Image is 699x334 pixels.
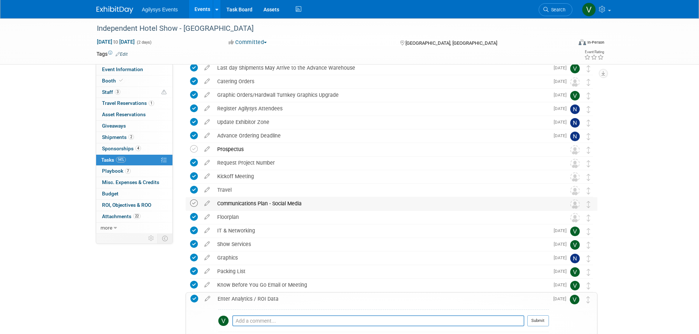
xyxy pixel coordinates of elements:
[214,102,549,115] div: Register Agilysys Attendees
[553,296,570,301] span: [DATE]
[570,186,580,195] img: Unassigned
[579,39,586,45] img: Format-Inperson.png
[587,147,590,154] i: Move task
[102,111,146,117] span: Asset Reservations
[102,191,119,197] span: Budget
[587,65,590,72] i: Move task
[218,316,229,326] img: Vaitiare Munoz
[96,223,172,234] a: more
[587,160,590,167] i: Move task
[201,214,214,220] a: edit
[570,227,580,236] img: Vaitiare Munoz
[201,227,214,234] a: edit
[554,255,570,260] span: [DATE]
[587,201,590,208] i: Move task
[582,3,596,16] img: Vaitiare Munoz
[96,143,172,154] a: Sponsorships4
[587,214,590,221] i: Move task
[135,146,141,151] span: 4
[587,120,590,126] i: Move task
[214,129,549,142] div: Advance Ordering Deadline
[201,296,214,302] a: edit
[570,132,580,141] img: Natalie Morin
[214,116,549,128] div: Update Exhibitor Zone
[145,234,158,243] td: Personalize Event Tab Strip
[201,241,214,247] a: edit
[119,78,123,82] i: Booth reservation complete
[214,238,549,250] div: Show Services
[96,211,172,222] a: Attachments22
[570,77,580,87] img: Unassigned
[201,173,214,180] a: edit
[554,79,570,84] span: [DATE]
[201,65,214,71] a: edit
[102,134,134,140] span: Shipments
[201,282,214,288] a: edit
[142,7,178,12] span: Agilysys Events
[214,62,549,74] div: Last day Shipments May Arrive to the Advance Warehouse
[570,281,580,290] img: Vaitiare Munoz
[214,197,556,210] div: Communications Plan - Social Media
[570,64,580,73] img: Vaitiare Munoz
[201,78,214,85] a: edit
[539,3,572,16] a: Search
[587,79,590,86] i: Move task
[214,89,549,101] div: Graphic Orders/Hardwall Turnkey Graphics Upgrade
[112,39,119,45] span: to
[201,159,214,166] a: edit
[570,199,580,209] img: Unassigned
[102,202,151,208] span: ROI, Objectives & ROO
[96,121,172,132] a: Giveaways
[570,159,580,168] img: Unassigned
[157,234,172,243] td: Toggle Event Tabs
[97,6,133,14] img: ExhibitDay
[214,252,549,264] div: Graphics
[125,168,131,174] span: 7
[96,98,172,109] a: Travel Reservations1
[587,242,590,249] i: Move task
[226,38,270,46] button: Committed
[554,282,570,287] span: [DATE]
[554,120,570,125] span: [DATE]
[102,146,141,151] span: Sponsorships
[554,269,570,274] span: [DATE]
[554,92,570,98] span: [DATE]
[554,65,570,70] span: [DATE]
[102,179,159,185] span: Misc. Expenses & Credits
[586,296,590,303] i: Move task
[570,145,580,155] img: Unassigned
[96,109,172,120] a: Asset Reservations
[201,105,214,112] a: edit
[570,104,580,114] img: Natalie Morin
[116,52,128,57] a: Edit
[214,143,556,155] div: Prospectus
[136,40,152,45] span: (2 days)
[96,155,172,166] a: Tasks94%
[214,224,549,237] div: IT & Networking
[570,295,579,304] img: Vaitiare Munoz
[201,200,214,207] a: edit
[94,22,561,35] div: Independent Hotel Show - [GEOGRAPHIC_DATA]
[115,89,120,95] span: 3
[587,255,590,262] i: Move task
[214,279,549,291] div: Know Before You Go Email or Meeting
[96,188,172,199] a: Budget
[102,66,143,72] span: Event Information
[102,89,120,95] span: Staff
[116,157,126,162] span: 94%
[587,174,590,181] i: Move task
[149,100,154,106] span: 1
[96,177,172,188] a: Misc. Expenses & Credits
[554,106,570,111] span: [DATE]
[554,133,570,138] span: [DATE]
[201,254,214,261] a: edit
[214,293,549,305] div: Enter Analytics / ROI Data
[587,187,590,194] i: Move task
[214,75,549,88] div: Catering Orders
[529,38,605,49] div: Event Format
[587,40,604,45] div: In-Person
[570,213,580,223] img: Unassigned
[570,240,580,250] img: Vaitiare Munoz
[570,267,580,277] img: Vaitiare Munoz
[161,89,167,96] span: Potential Scheduling Conflict -- at least one attendee is tagged in another overlapping event.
